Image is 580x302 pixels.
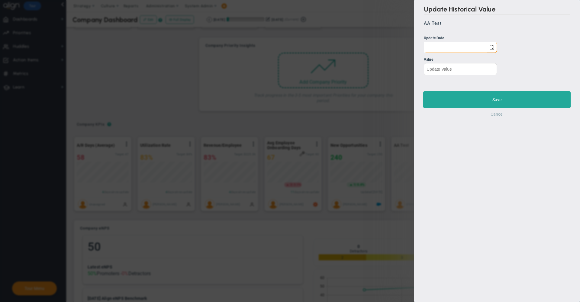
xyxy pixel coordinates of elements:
[424,5,570,14] h2: Update Historical Value
[491,112,503,117] button: Cancel
[423,91,571,108] button: Save
[486,42,497,53] span: select
[424,57,497,63] div: Value
[424,35,497,41] div: Update Date
[424,21,441,26] h3: AA Test
[424,63,497,75] input: Update Value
